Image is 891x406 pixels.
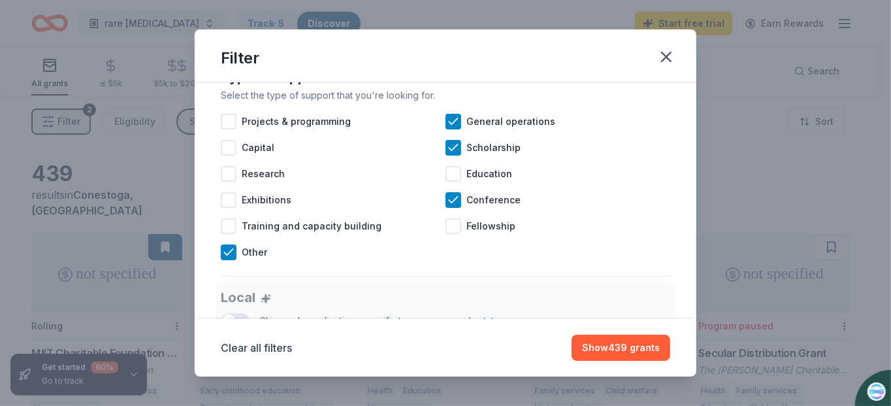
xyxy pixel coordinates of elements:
[221,88,670,103] div: Select the type of support that you're looking for.
[466,140,521,156] span: Scholarship
[221,340,292,356] button: Clear all filters
[242,245,267,260] span: Other
[242,114,351,129] span: Projects & programming
[466,192,521,208] span: Conference
[466,114,555,129] span: General operations
[242,192,291,208] span: Exhibitions
[242,166,285,182] span: Research
[572,335,670,361] button: Show439 grants
[466,166,512,182] span: Education
[221,48,259,69] div: Filter
[466,218,515,234] span: Fellowship
[242,140,274,156] span: Capital
[242,218,381,234] span: Training and capacity building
